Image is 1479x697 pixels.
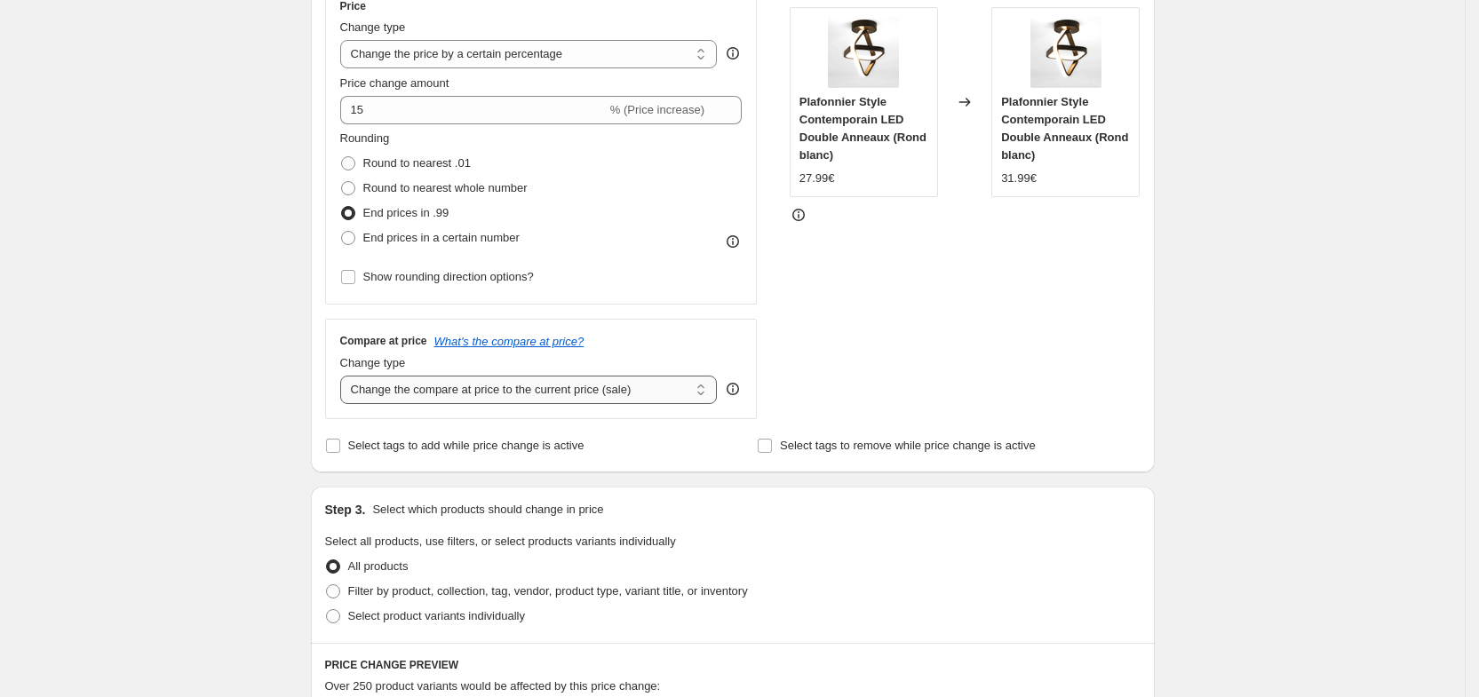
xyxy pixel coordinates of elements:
button: What's the compare at price? [434,335,584,348]
h2: Step 3. [325,501,366,519]
span: Change type [340,356,406,369]
h6: PRICE CHANGE PREVIEW [325,658,1141,672]
img: P1_80x.webp [828,17,899,88]
span: Select product variants individually [348,609,525,622]
span: Over 250 product variants would be affected by this price change: [325,679,661,693]
span: Select tags to remove while price change is active [780,439,1036,452]
span: Price change amount [340,76,449,90]
div: 31.99€ [1001,170,1037,187]
span: Rounding [340,131,390,145]
span: Change type [340,20,406,34]
div: 27.99€ [799,170,835,187]
span: Round to nearest whole number [363,181,528,194]
div: help [724,380,742,398]
span: End prices in .99 [363,206,449,219]
div: help [724,44,742,62]
span: Plafonnier Style Contemporain LED Double Anneaux (Rond blanc) [799,95,926,162]
p: Select which products should change in price [372,501,603,519]
input: -15 [340,96,607,124]
span: All products [348,559,409,573]
span: Select tags to add while price change is active [348,439,584,452]
span: Show rounding direction options? [363,270,534,283]
span: Round to nearest .01 [363,156,471,170]
h3: Compare at price [340,334,427,348]
span: Select all products, use filters, or select products variants individually [325,535,676,548]
span: Filter by product, collection, tag, vendor, product type, variant title, or inventory [348,584,748,598]
span: Plafonnier Style Contemporain LED Double Anneaux (Rond blanc) [1001,95,1128,162]
img: P1_80x.webp [1030,17,1101,88]
span: % (Price increase) [610,103,704,116]
span: End prices in a certain number [363,231,520,244]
